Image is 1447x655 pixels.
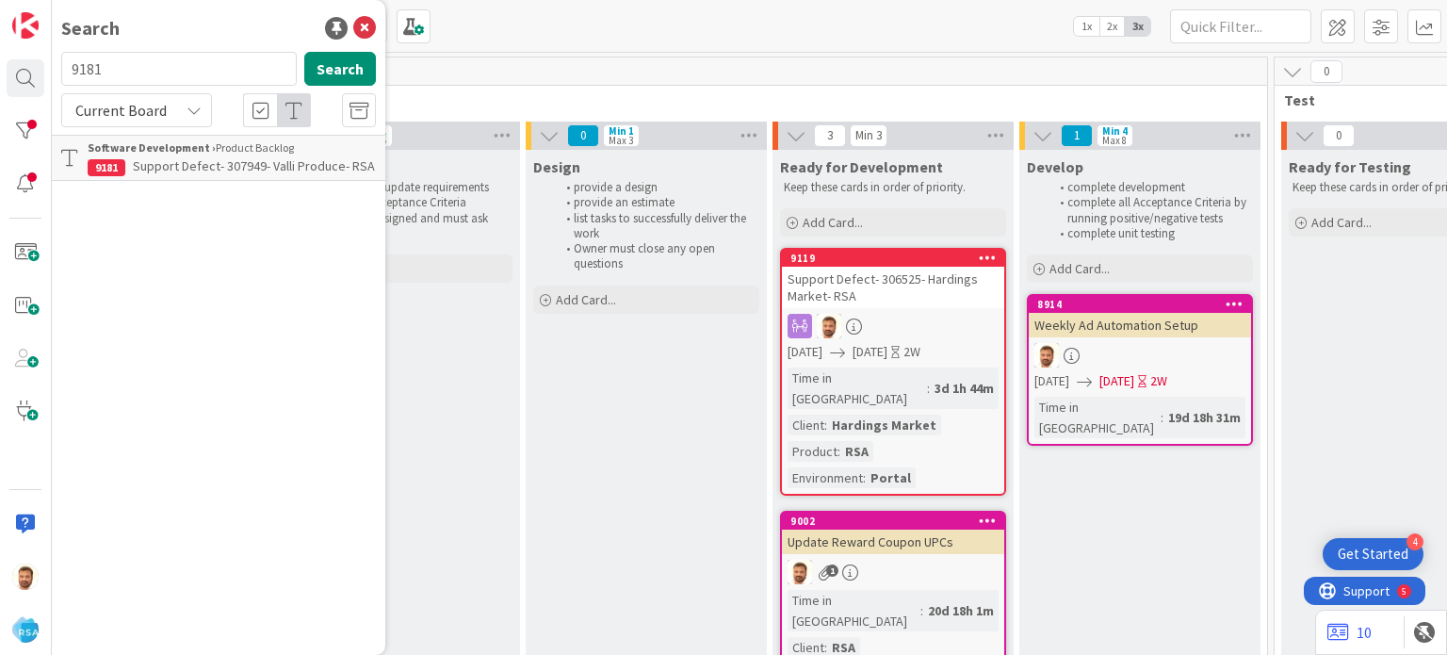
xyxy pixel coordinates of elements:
div: Weekly Ad Automation Setup [1029,313,1251,337]
div: 9119 [782,250,1004,267]
div: Get Started [1338,545,1408,564]
div: Open Get Started checklist, remaining modules: 4 [1323,538,1423,570]
div: Portal [866,467,916,488]
a: 10 [1327,621,1372,644]
a: 9119Support Defect- 306525- Hardings Market- RSAAS[DATE][DATE]2WTime in [GEOGRAPHIC_DATA]:3d 1h 4... [780,248,1006,496]
span: Ready for Testing [1289,157,1411,176]
img: avatar [12,616,39,643]
div: AS [1029,343,1251,368]
div: Client [788,415,824,435]
span: Add Card... [1311,214,1372,231]
span: 1 [1061,124,1093,147]
div: 9002 [790,515,1004,528]
p: Keep these cards in order of priority. [784,180,1002,195]
span: Current Board [75,101,167,120]
span: Ready for Development [780,157,943,176]
div: Min 3 [855,131,882,140]
a: Software Development ›Product Backlog9181Support Defect- 307949- Valli Produce- RSA [52,135,385,181]
div: 9119 [790,252,1004,265]
span: : [927,378,930,399]
span: : [920,600,923,621]
span: Add Card... [1049,260,1110,277]
span: 1x [1074,17,1099,36]
button: Search [304,52,376,86]
div: 19d 18h 31m [1163,407,1245,428]
span: Add Card... [803,214,863,231]
div: Time in [GEOGRAPHIC_DATA] [788,368,927,409]
span: : [824,415,827,435]
li: provide a design [556,180,756,195]
span: 0 [567,124,599,147]
span: [DATE] [1099,371,1134,391]
div: 8914 [1037,298,1251,311]
div: 5 [98,8,103,23]
a: 8914Weekly Ad Automation SetupAS[DATE][DATE]2WTime in [GEOGRAPHIC_DATA]:19d 18h 31m [1027,294,1253,446]
li: list tasks to successfully deliver the work [556,211,756,242]
img: AS [817,314,841,338]
div: Product Backlog [88,139,376,156]
div: 8914Weekly Ad Automation Setup [1029,296,1251,337]
span: 3 [814,124,846,147]
li: review and update requirements [309,180,510,195]
div: 2W [1150,371,1167,391]
span: Develop [1027,157,1083,176]
span: Design [533,157,580,176]
span: Support [40,3,86,25]
div: Hardings Market [827,415,941,435]
span: : [863,467,866,488]
li: complete development [1049,180,1250,195]
div: 9119Support Defect- 306525- Hardings Market- RSA [782,250,1004,308]
span: [DATE] [788,342,822,362]
div: Update Reward Coupon UPCs [782,530,1004,554]
div: Support Defect- 306525- Hardings Market- RSA [782,267,1004,308]
li: Owner is Assigned and must ask questions [309,211,510,242]
div: Time in [GEOGRAPHIC_DATA] [788,590,920,631]
span: Add Card... [556,291,616,308]
div: 2W [903,342,920,362]
span: Deliver [282,90,1244,109]
img: AS [788,560,812,584]
span: 1 [826,565,838,577]
div: RSA [840,441,873,462]
span: 0 [1310,60,1342,83]
li: complete unit testing [1049,226,1250,241]
span: 3x [1125,17,1150,36]
div: 9181 [88,159,125,176]
span: Support Defect- 307949- Valli Produce- RSA [133,157,375,174]
div: Max 8 [1102,136,1127,145]
input: Quick Filter... [1170,9,1311,43]
div: Environment [788,467,863,488]
div: 20d 18h 1m [923,600,999,621]
div: Max 3 [609,136,633,145]
li: provide an estimate [556,195,756,210]
span: [DATE] [853,342,887,362]
div: AS [782,314,1004,338]
div: Time in [GEOGRAPHIC_DATA] [1034,397,1161,438]
img: Visit kanbanzone.com [12,12,39,39]
span: 0 [1323,124,1355,147]
b: Software Development › [88,140,216,155]
li: complete all Acceptance Criteria by running positive/negative tests [1049,195,1250,226]
div: 9002Update Reward Coupon UPCs [782,513,1004,554]
li: provide Acceptance Criteria [309,195,510,210]
div: 3d 1h 44m [930,378,999,399]
div: Min 1 [609,126,634,136]
img: AS [1034,343,1059,368]
div: AS [782,560,1004,584]
span: : [1161,407,1163,428]
div: Search [61,14,120,42]
div: 9002 [782,513,1004,530]
span: [DATE] [1034,371,1069,391]
div: Product [788,441,837,462]
div: 8914 [1029,296,1251,313]
li: Owner must close any open questions [556,241,756,272]
span: : [837,441,840,462]
img: AS [12,564,39,590]
input: Search for title... [61,52,297,86]
div: 4 [1406,533,1423,550]
div: Min 4 [1102,126,1128,136]
span: 2x [1099,17,1125,36]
